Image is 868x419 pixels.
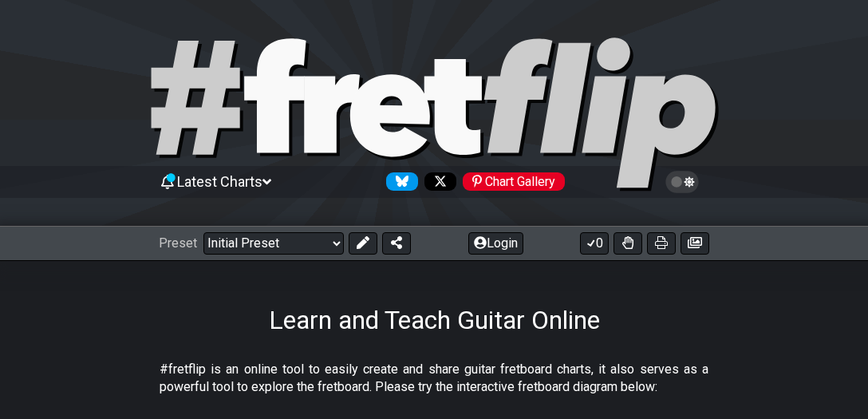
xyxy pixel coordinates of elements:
[203,232,344,255] select: Preset
[380,172,418,191] a: Follow #fretflip at Bluesky
[159,235,197,251] span: Preset
[177,173,262,190] span: Latest Charts
[468,232,523,255] button: Login
[418,172,456,191] a: Follow #fretflip at X
[269,305,600,335] h1: Learn and Teach Guitar Online
[456,172,565,191] a: #fretflip at Pinterest
[647,232,676,255] button: Print
[349,232,377,255] button: Edit Preset
[463,172,565,191] div: Chart Gallery
[614,232,642,255] button: Toggle Dexterity for all fretkits
[160,361,708,397] p: #fretflip is an online tool to easily create and share guitar fretboard charts, it also serves as...
[673,175,692,189] span: Toggle light / dark theme
[580,232,609,255] button: 0
[382,232,411,255] button: Share Preset
[681,232,709,255] button: Create image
